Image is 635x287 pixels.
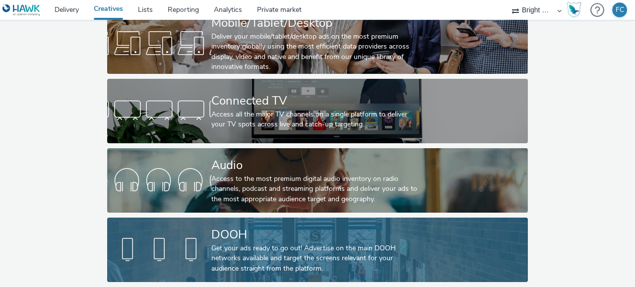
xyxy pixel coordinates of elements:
img: undefined Logo [2,4,41,16]
div: Deliver your mobile/tablet/desktop ads on the most premium inventory globally using the most effi... [211,32,420,72]
a: Hawk Academy [567,2,585,18]
a: AudioAccess to the most premium digital audio inventory on radio channels, podcast and streaming ... [107,148,528,213]
div: DOOH [211,226,420,243]
div: Connected TV [211,92,420,110]
div: Audio [211,157,420,174]
div: Access all the major TV channels on a single platform to deliver your TV spots across live and ca... [211,110,420,130]
a: DOOHGet your ads ready to go out! Advertise on the main DOOH networks available and target the sc... [107,218,528,282]
div: Get your ads ready to go out! Advertise on the main DOOH networks available and target the screen... [211,243,420,274]
img: Hawk Academy [567,2,581,18]
div: Mobile/Tablet/Desktop [211,14,420,32]
div: Access to the most premium digital audio inventory on radio channels, podcast and streaming platf... [211,174,420,204]
a: Mobile/Tablet/DesktopDeliver your mobile/tablet/desktop ads on the most premium inventory globall... [107,9,528,74]
a: Connected TVAccess all the major TV channels on a single platform to deliver your TV spots across... [107,79,528,143]
div: FC [616,2,624,17]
